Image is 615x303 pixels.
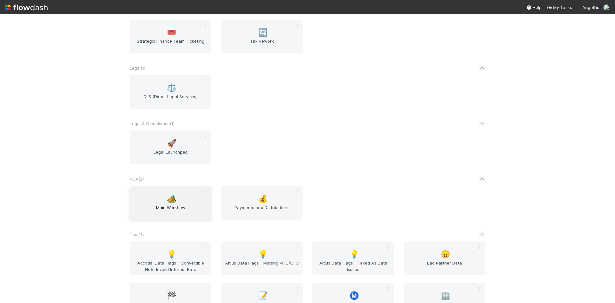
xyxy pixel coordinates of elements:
span: 🔄 [258,28,268,37]
span: Accodal Data Flags - Convertible Note Invalid Interest Rate [132,260,209,273]
span: 💡 [258,250,268,258]
span: 🏕️ [167,195,176,203]
span: ⚖️ [167,84,176,92]
a: 😠Bad Partner Data [404,241,485,275]
img: avatar_1c2f0edd-858e-4812-ac14-2a8986687c67.png [603,4,610,11]
span: Main Workflow [132,204,209,217]
span: 💡 [349,250,359,258]
span: Legal ( 1 ) [130,65,145,71]
span: AngelList [582,5,601,10]
span: PCA ( 2 ) [130,176,144,181]
span: Strategic Finance Team Ticketing [132,38,209,51]
span: Tax Rework [224,38,300,51]
span: 📝 [258,291,268,300]
a: 🎟️Strategic Finance Team Ticketing [130,20,211,53]
span: Altius Data Flags - Missing PFIC/CFC [224,260,300,273]
a: 🏕️Main Workflow [130,186,211,220]
span: 🚀 [167,139,176,147]
a: 🚀Legal Launchpad [130,130,211,164]
a: 💰Payments and Distributions [221,186,303,220]
span: My Tasks [547,5,572,10]
a: ⚖️DLS (Direct Legal Services) [130,75,211,109]
span: Altius Data Flags - Taxed As Data Issues [315,260,391,273]
span: 😠 [441,250,450,258]
span: Bad Partner Data [406,260,483,273]
span: Legal & Compliance ( 1 ) [130,121,175,126]
a: 💡Altius Data Flags - Missing PFIC/CFC [221,241,303,275]
span: 💰 [258,195,268,203]
div: Help [526,4,542,11]
span: Tax ( 11 ) [130,232,144,237]
span: 🏁 [167,291,176,300]
a: 💡Accodal Data Flags - Convertible Note Invalid Interest Rate [130,241,211,275]
span: DLS (Direct Legal Services) [132,93,209,106]
span: 💡 [167,250,176,258]
span: 🎟️ [167,28,176,37]
a: 💡Altius Data Flags - Taxed As Data Issues [312,241,394,275]
span: Legal Launchpad [132,149,209,162]
a: My Tasks [547,4,572,11]
img: logo-inverted-e16ddd16eac7371096b0.svg [5,2,48,13]
a: 🔄Tax Rework [221,20,303,53]
span: Payments and Distributions [224,204,300,217]
span: Ⓜ️ [349,291,359,300]
span: 🏢 [441,291,450,300]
